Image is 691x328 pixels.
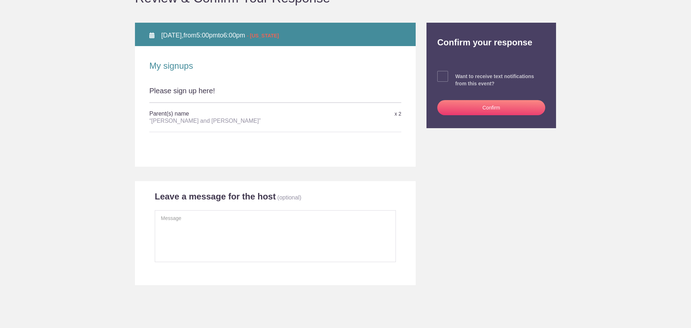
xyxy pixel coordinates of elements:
[149,117,317,125] div: “[PERSON_NAME] and [PERSON_NAME]”
[155,191,276,202] h2: Leave a message for the host
[277,194,302,201] p: (optional)
[149,86,401,102] div: Please sign up here!
[149,107,317,128] h5: Parent(s) name
[317,108,401,120] div: x 2
[437,100,545,115] button: Confirm
[161,32,279,39] span: from to
[247,33,279,39] span: - [US_STATE]
[161,32,184,39] span: [DATE],
[149,32,154,38] img: Calendar alt
[455,73,545,87] div: Want to receive text notifications from this event?
[223,32,245,39] span: 6:00pm
[432,23,551,48] h2: Confirm your response
[149,60,401,71] h2: My signups
[197,32,218,39] span: 5:00pm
